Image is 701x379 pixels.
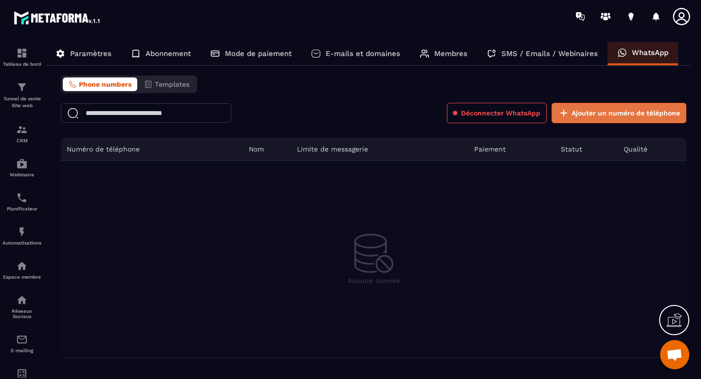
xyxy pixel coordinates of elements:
[63,77,137,91] button: Phone numbers
[291,138,469,161] th: Limite de messagerie
[468,138,555,161] th: Paiement
[16,334,28,345] img: email
[348,277,400,284] p: Aucune donnée
[225,49,292,58] p: Mode de paiement
[70,49,111,58] p: Paramètres
[16,158,28,170] img: automations
[16,81,28,93] img: formation
[2,287,41,326] a: social-networksocial-networkRéseaux Sociaux
[16,226,28,238] img: automations
[2,219,41,253] a: automationsautomationsAutomatisations
[2,172,41,177] p: Webinaire
[555,138,618,161] th: Statut
[243,138,291,161] th: Nom
[16,260,28,272] img: automations
[138,77,195,91] button: Templates
[2,240,41,246] p: Automatisations
[2,151,41,185] a: automationsautomationsWebinaire
[2,308,41,319] p: Réseaux Sociaux
[61,138,243,161] th: Numéro de téléphone
[2,348,41,353] p: E-mailing
[501,49,598,58] p: SMS / Emails / Webinaires
[79,80,131,88] span: Phone numbers
[2,274,41,280] p: Espace membre
[2,116,41,151] a: formationformationCRM
[2,138,41,143] p: CRM
[434,49,467,58] p: Membres
[155,80,189,88] span: Templates
[552,103,686,123] button: Ajouter un numéro de téléphone
[326,49,400,58] p: E-mails et domaines
[2,253,41,287] a: automationsautomationsEspace membre
[14,9,101,26] img: logo
[2,326,41,360] a: emailemailE-mailing
[16,47,28,59] img: formation
[2,185,41,219] a: schedulerschedulerPlanificateur
[618,138,686,161] th: Qualité
[16,294,28,306] img: social-network
[2,206,41,211] p: Planificateur
[16,192,28,204] img: scheduler
[16,124,28,135] img: formation
[2,40,41,74] a: formationformationTableau de bord
[2,74,41,116] a: formationformationTunnel de vente Site web
[46,33,691,358] div: >
[660,340,689,369] a: Ouvrir le chat
[2,61,41,67] p: Tableau de bord
[146,49,191,58] p: Abonnement
[461,108,540,118] span: Déconnecter WhatsApp
[447,103,547,123] button: Déconnecter WhatsApp
[632,48,668,57] p: WhatsApp
[2,95,41,109] p: Tunnel de vente Site web
[572,108,680,118] span: Ajouter un numéro de téléphone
